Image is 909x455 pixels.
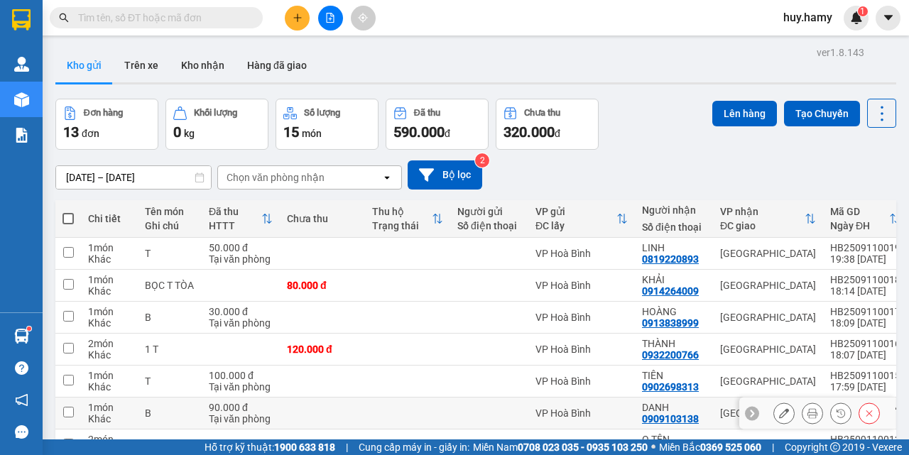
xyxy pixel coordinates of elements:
div: VP Hoà Bình [535,312,628,323]
div: 120.000 đ [287,344,358,355]
div: O TÊN [642,434,706,445]
div: Đã thu [414,108,440,118]
span: món [302,128,322,139]
div: Ngày ĐH [830,220,889,231]
div: Đơn hàng [84,108,123,118]
strong: 1900 633 818 [274,442,335,453]
input: Select a date range. [56,166,211,189]
div: Người nhận [642,204,706,216]
div: [GEOGRAPHIC_DATA] [720,248,816,259]
img: warehouse-icon [14,329,29,344]
div: HB2509110013 [830,434,900,445]
button: Chưa thu320.000đ [496,99,599,150]
div: 0914264009 [642,285,699,297]
div: Số điện thoại [642,221,706,233]
span: Cung cấp máy in - giấy in: [359,439,469,455]
div: 0909103138 [642,413,699,424]
div: 120.000 đ [287,439,358,451]
div: Số lượng [304,108,340,118]
div: HB2509110019 [830,242,900,253]
button: Khối lượng0kg [165,99,268,150]
span: Hỗ trợ kỹ thuật: [205,439,335,455]
div: 50.000 đ [209,242,273,253]
span: question-circle [15,361,28,375]
div: B [145,312,195,323]
div: HTTT [209,220,261,231]
div: HB2509110018 [830,274,900,285]
div: HOÀNG [642,306,706,317]
div: 18:14 [DATE] [830,285,900,297]
div: Khác [88,285,131,297]
div: [GEOGRAPHIC_DATA] [720,312,816,323]
div: T [145,248,195,259]
sup: 1 [858,6,868,16]
div: Tại văn phòng [209,381,273,393]
button: aim [351,6,376,31]
span: aim [358,13,368,23]
div: ver 1.8.143 [817,45,864,60]
div: Khác [88,317,131,329]
div: Tại văn phòng [209,317,273,329]
strong: 0369 525 060 [700,442,761,453]
div: Tên món [145,206,195,217]
div: 90.000 đ [209,402,273,413]
div: [GEOGRAPHIC_DATA] [720,375,816,387]
div: VP Hoà Bình [535,248,628,259]
span: 320.000 [504,124,555,141]
th: Toggle SortBy [528,200,635,238]
button: Kho gửi [55,48,113,82]
div: 30.000 đ [209,306,273,317]
img: solution-icon [14,128,29,143]
div: Khác [88,381,131,393]
div: KHẢI [642,274,706,285]
div: VP gửi [535,206,616,217]
div: Trạng thái [372,220,432,231]
div: [GEOGRAPHIC_DATA] [720,344,816,355]
span: message [15,425,28,439]
span: Miền Nam [473,439,648,455]
span: 590.000 [393,124,445,141]
button: caret-down [876,6,900,31]
div: Tại văn phòng [209,413,273,424]
span: copyright [830,442,840,452]
div: Chọn văn phòng nhận [227,170,325,185]
span: plus [293,13,303,23]
div: Chi tiết [88,213,131,224]
div: Khối lượng [194,108,237,118]
div: Khác [88,413,131,424]
div: 100.000 đ [209,370,273,381]
div: 18:09 [DATE] [830,317,900,329]
span: huy.hamy [772,9,844,26]
div: Số điện thoại [457,220,521,231]
div: TIÊN [642,370,706,381]
strong: 0708 023 035 - 0935 103 250 [518,442,648,453]
button: Kho nhận [170,48,236,82]
button: Đã thu590.000đ [386,99,489,150]
button: file-add [318,6,343,31]
div: B [145,407,195,419]
div: HB2509110015 [830,370,900,381]
div: Khác [88,349,131,361]
button: Hàng đã giao [236,48,318,82]
div: HB2509110017 [830,306,900,317]
div: Chưa thu [524,108,560,118]
div: 17:59 [DATE] [830,381,900,393]
div: VP Hoà Bình [535,439,628,451]
div: 0913838999 [642,317,699,329]
th: Toggle SortBy [823,200,908,238]
div: VP Hoà Bình [535,375,628,387]
span: 1 [860,6,865,16]
span: 15 [283,124,299,141]
span: search [59,13,69,23]
div: 1 món [88,306,131,317]
div: [GEOGRAPHIC_DATA] [720,280,816,291]
div: HB2509110016 [830,338,900,349]
div: 1 món [88,370,131,381]
div: Chưa thu [287,213,358,224]
th: Toggle SortBy [365,200,450,238]
button: Bộ lọc [408,160,482,190]
button: Số lượng15món [276,99,379,150]
div: THÀNH [642,338,706,349]
div: VP Hoà Bình [535,407,628,419]
div: 0819220893 [642,253,699,265]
